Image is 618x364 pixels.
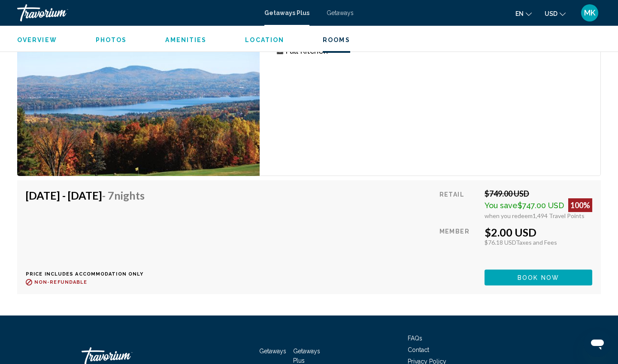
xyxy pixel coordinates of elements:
[114,189,145,202] span: Nights
[323,36,350,44] button: Rooms
[26,189,145,202] h4: [DATE] - [DATE]
[293,348,320,364] a: Getaways Plus
[518,201,564,210] span: $747.00 USD
[96,36,127,44] button: Photos
[26,271,151,277] p: Price includes accommodation only
[515,10,524,17] span: en
[568,198,592,212] div: 100%
[245,36,284,43] span: Location
[245,36,284,44] button: Location
[516,239,557,246] span: Taxes and Fees
[165,36,206,43] span: Amenities
[533,212,585,219] span: 1,494 Travel Points
[515,7,532,20] button: Change language
[584,9,595,17] span: MK
[545,10,557,17] span: USD
[408,346,429,353] a: Contact
[102,189,145,202] span: - 7
[17,4,256,21] a: Travorium
[96,36,127,43] span: Photos
[485,239,592,246] div: $76.18 USD
[439,189,478,219] div: Retail
[165,36,206,44] button: Amenities
[485,189,592,198] div: $749.00 USD
[485,226,592,239] div: $2.00 USD
[323,36,350,43] span: Rooms
[518,274,559,281] span: Book now
[17,36,57,43] span: Overview
[579,4,601,22] button: User Menu
[584,330,611,357] iframe: Кнопка запуска окна обмена сообщениями
[17,36,57,44] button: Overview
[408,335,422,342] a: FAQs
[485,212,533,219] span: when you redeem
[264,9,309,16] a: Getaways Plus
[545,7,566,20] button: Change currency
[485,201,518,210] span: You save
[485,270,592,285] button: Book now
[327,9,354,16] a: Getaways
[34,279,87,285] span: Non-refundable
[259,348,286,355] a: Getaways
[439,226,478,263] div: Member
